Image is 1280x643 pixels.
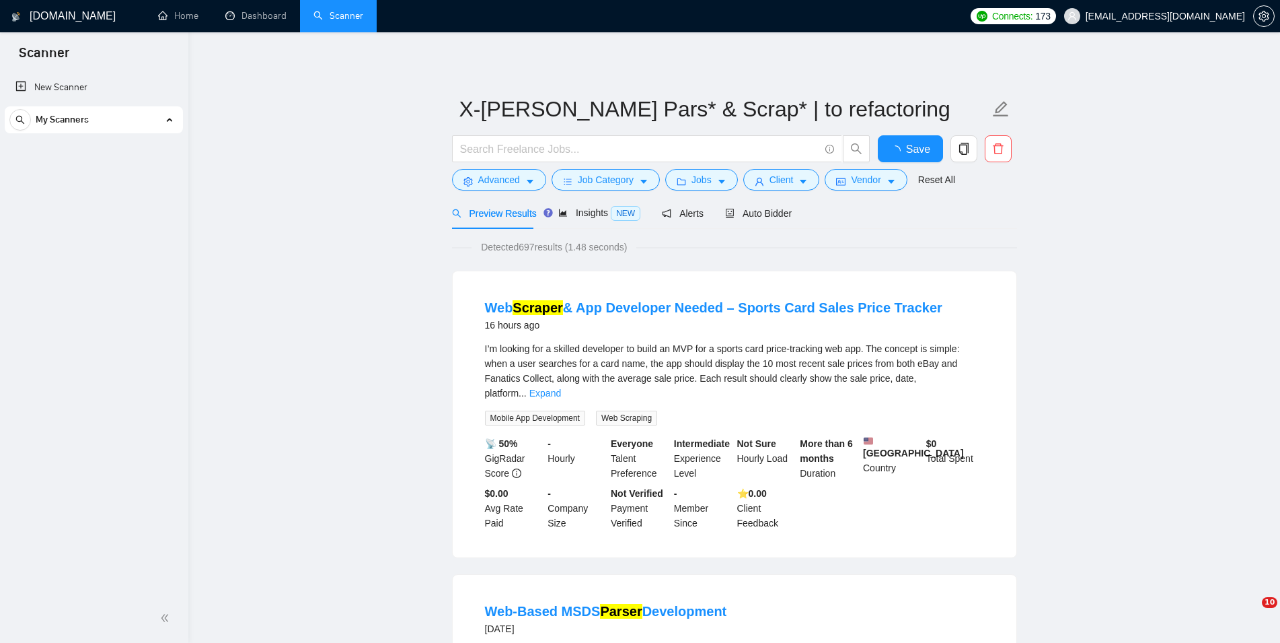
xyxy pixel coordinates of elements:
mark: Parser [600,604,642,619]
a: Reset All [918,172,955,187]
button: settingAdvancedcaret-down [452,169,546,191]
input: Search Freelance Jobs... [460,141,819,158]
span: caret-down [639,176,648,187]
span: copy [951,143,977,155]
div: Talent Preference [608,436,671,481]
a: Expand [529,388,561,399]
span: 173 [1035,9,1050,24]
li: My Scanners [5,106,183,139]
span: Auto Bidder [725,208,792,219]
span: Web Scraping [596,411,657,426]
button: Save [878,135,943,162]
b: $0.00 [485,488,509,499]
span: I’m looking for a skilled developer to build an MVP for a sports card price-tracking web app. The... [485,343,960,399]
span: Connects: [992,9,1032,24]
div: [DATE] [485,621,727,637]
div: Payment Verified [608,486,671,531]
span: delete [985,143,1011,155]
div: Avg Rate Paid [482,486,545,531]
span: Save [906,141,930,158]
span: robot [725,209,735,218]
span: Jobs [691,172,712,187]
b: - [548,488,551,499]
b: Everyone [611,438,653,449]
span: Insights [558,207,640,218]
span: double-left [160,611,174,625]
span: Advanced [478,172,520,187]
span: setting [463,176,473,187]
button: copy [950,135,977,162]
a: New Scanner [15,74,172,101]
span: notification [662,209,671,218]
a: Web-Based MSDSParserDevelopment [485,604,727,619]
span: My Scanners [36,106,89,133]
a: WebScraper& App Developer Needed – Sports Card Sales Price Tracker [485,300,942,315]
span: user [755,176,764,187]
div: Tooltip anchor [542,207,554,219]
span: Client [769,172,794,187]
span: ... [519,388,527,399]
span: 10 [1262,597,1277,608]
div: Duration [797,436,860,481]
div: Hourly Load [735,436,798,481]
span: caret-down [525,176,535,187]
span: search [843,143,869,155]
div: GigRadar Score [482,436,545,481]
span: setting [1254,11,1274,22]
button: search [9,109,31,131]
span: caret-down [798,176,808,187]
img: upwork-logo.png [977,11,987,22]
div: Hourly [545,436,608,481]
span: loading [890,145,906,156]
span: search [10,115,30,125]
span: Job Category [578,172,634,187]
span: Mobile App Development [485,411,585,426]
iframe: Intercom live chat [1234,597,1267,630]
span: edit [992,100,1010,118]
mark: Scraper [513,300,563,315]
div: Total Spent [924,436,987,481]
button: search [843,135,870,162]
span: info-circle [512,469,521,478]
span: Detected 697 results (1.48 seconds) [472,240,636,255]
a: dashboardDashboard [225,10,287,22]
span: bars [563,176,572,187]
b: 📡 50% [485,438,518,449]
div: I’m looking for a skilled developer to build an MVP for a sports card price-tracking web app. The... [485,341,984,401]
b: Intermediate [674,438,730,449]
img: 🇺🇸 [864,436,873,446]
div: Member Since [671,486,735,531]
button: barsJob Categorycaret-down [552,169,660,191]
div: Company Size [545,486,608,531]
button: userClientcaret-down [743,169,820,191]
a: searchScanner [313,10,363,22]
button: idcardVendorcaret-down [825,169,907,191]
button: folderJobscaret-down [665,169,738,191]
a: homeHome [158,10,198,22]
span: idcard [836,176,845,187]
b: - [548,438,551,449]
span: NEW [611,206,640,221]
b: - [674,488,677,499]
div: 16 hours ago [485,317,942,333]
b: Not Verified [611,488,663,499]
b: $ 0 [926,438,937,449]
span: caret-down [887,176,896,187]
b: Not Sure [737,438,776,449]
span: Scanner [8,43,80,71]
span: area-chart [558,208,568,217]
input: Scanner name... [459,92,989,126]
button: setting [1253,5,1275,27]
span: caret-down [717,176,726,187]
button: delete [985,135,1012,162]
span: search [452,209,461,218]
span: folder [677,176,686,187]
span: Preview Results [452,208,537,219]
b: ⭐️ 0.00 [737,488,767,499]
div: Experience Level [671,436,735,481]
div: Client Feedback [735,486,798,531]
li: New Scanner [5,74,183,101]
b: More than 6 months [800,438,853,464]
img: logo [11,6,21,28]
b: [GEOGRAPHIC_DATA] [863,436,964,459]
